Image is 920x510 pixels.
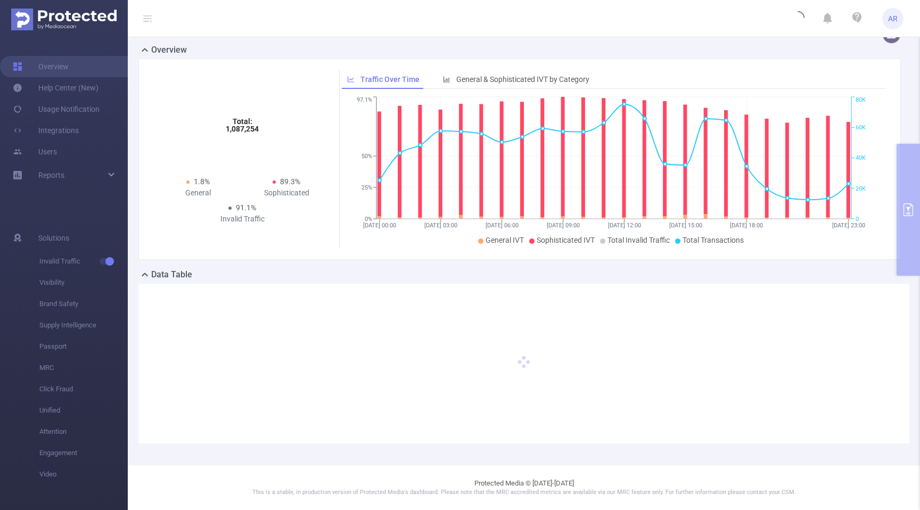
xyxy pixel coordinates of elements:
span: 89.3% [280,177,300,186]
span: Attention [39,421,128,442]
tspan: [DATE] 23:00 [832,222,865,229]
span: Solutions [38,227,69,249]
footer: Protected Media © [DATE]-[DATE] [128,465,920,510]
i: icon: loading [792,11,804,26]
tspan: 50% [362,153,372,160]
span: 1.8% [194,177,210,186]
tspan: [DATE] 09:00 [546,222,579,229]
h2: Data Table [151,268,192,281]
div: Sophisticated [242,187,331,199]
span: Engagement [39,442,128,464]
tspan: 20K [856,185,866,192]
span: Supply Intelligence [39,315,128,336]
tspan: Total: [233,117,252,126]
tspan: [DATE] 06:00 [485,222,518,229]
tspan: 80K [856,97,866,104]
p: This is a stable, in production version of Protected Media's dashboard. Please note that the MRC ... [154,488,893,497]
a: Reports [38,164,64,186]
span: Brand Safety [39,293,128,315]
tspan: 97.1% [357,97,372,104]
tspan: 40K [856,155,866,162]
span: Invalid Traffic [39,251,128,272]
img: Protected Media [11,9,117,30]
a: Integrations [13,120,79,141]
span: Traffic Over Time [360,75,420,84]
span: General & Sophisticated IVT by Category [456,75,589,84]
span: 91.1% [236,203,256,212]
span: MRC [39,357,128,379]
tspan: 25% [362,184,372,191]
tspan: [DATE] 15:00 [669,222,702,229]
a: Usage Notification [13,98,100,120]
a: Users [13,141,57,162]
h2: Overview [151,44,187,56]
span: Unified [39,400,128,421]
tspan: 1,087,254 [226,125,259,133]
a: Overview [13,56,69,77]
i: icon: bar-chart [443,76,450,83]
span: AR [888,8,898,29]
div: Invalid Traffic [198,213,286,225]
tspan: 60K [856,124,866,131]
span: General IVT [486,236,524,244]
tspan: [DATE] 12:00 [607,222,640,229]
tspan: [DATE] 00:00 [363,222,396,229]
div: General [154,187,242,199]
span: Total Invalid Traffic [607,236,670,244]
a: Help Center (New) [13,77,98,98]
tspan: 0 [856,216,859,223]
span: Visibility [39,272,128,293]
span: Passport [39,336,128,357]
tspan: [DATE] 18:00 [730,222,763,229]
span: Click Fraud [39,379,128,400]
span: Video [39,464,128,485]
tspan: 0% [365,216,372,223]
span: Total Transactions [683,236,744,244]
i: icon: line-chart [347,76,355,83]
tspan: [DATE] 03:00 [424,222,457,229]
span: Reports [38,171,64,179]
span: Sophisticated IVT [537,236,595,244]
